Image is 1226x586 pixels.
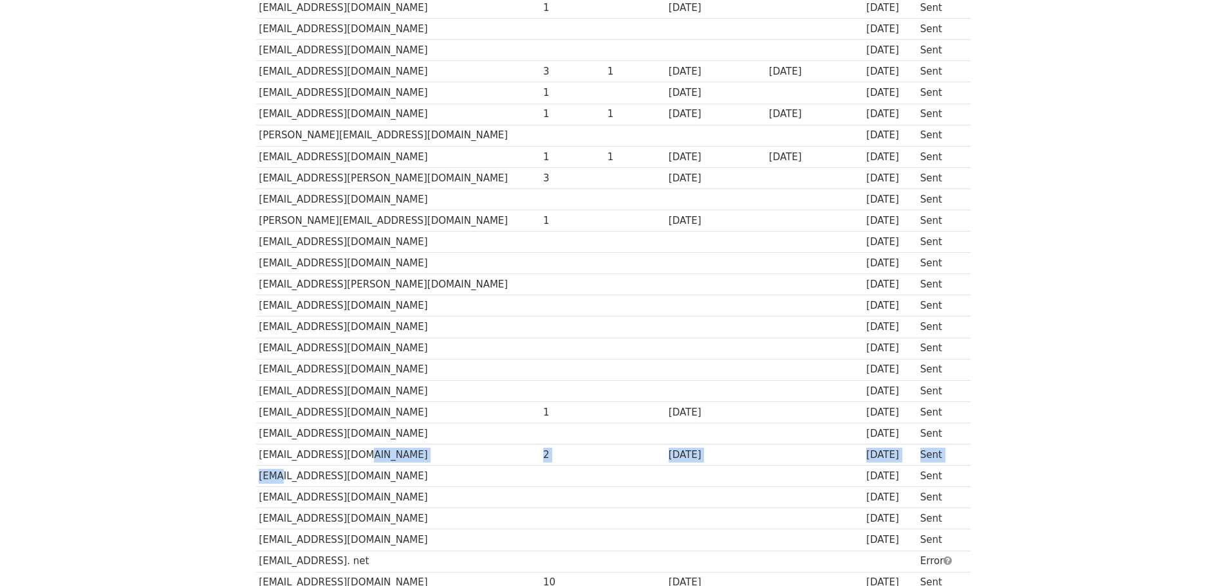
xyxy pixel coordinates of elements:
td: [EMAIL_ADDRESS][DOMAIN_NAME] [256,338,541,359]
div: [DATE] [866,128,914,143]
td: Sent [917,380,963,401]
td: Sent [917,316,963,338]
td: [EMAIL_ADDRESS][DOMAIN_NAME] [256,359,541,380]
div: [DATE] [669,171,763,186]
td: Sent [917,338,963,359]
td: [EMAIL_ADDRESS][DOMAIN_NAME] [256,232,541,253]
td: Sent [917,444,963,466]
td: Sent [917,146,963,167]
td: [EMAIL_ADDRESS][DOMAIN_NAME] [256,40,541,61]
div: [DATE] [866,192,914,207]
td: Sent [917,167,963,188]
td: [EMAIL_ADDRESS][DOMAIN_NAME] [256,380,541,401]
td: Sent [917,401,963,423]
div: [DATE] [669,448,763,462]
div: [DATE] [866,490,914,505]
div: [DATE] [669,405,763,420]
td: [EMAIL_ADDRESS][DOMAIN_NAME] [256,316,541,338]
div: 1 [543,86,601,100]
div: 2 [543,448,601,462]
td: Sent [917,253,963,274]
div: [DATE] [866,256,914,271]
div: [DATE] [769,107,860,122]
td: [EMAIL_ADDRESS][PERSON_NAME][DOMAIN_NAME] [256,274,541,295]
div: [DATE] [866,171,914,186]
div: [DATE] [866,320,914,334]
div: [DATE] [866,511,914,526]
div: 1 [608,107,662,122]
td: Sent [917,61,963,82]
td: [EMAIL_ADDRESS][DOMAIN_NAME] [256,253,541,274]
td: [EMAIL_ADDRESS][DOMAIN_NAME] [256,188,541,210]
div: 1 [608,64,662,79]
td: Sent [917,104,963,125]
td: Sent [917,508,963,529]
div: [DATE] [866,86,914,100]
div: 1 [543,107,601,122]
td: Error [917,551,963,572]
div: [DATE] [866,362,914,377]
div: [DATE] [866,448,914,462]
td: Sent [917,40,963,61]
div: [DATE] [866,384,914,399]
td: Sent [917,210,963,232]
td: Sent [917,466,963,487]
div: [DATE] [866,107,914,122]
td: [EMAIL_ADDRESS][DOMAIN_NAME] [256,444,541,466]
td: [EMAIL_ADDRESS][DOMAIN_NAME] [256,19,541,40]
td: [EMAIL_ADDRESS][DOMAIN_NAME] [256,423,541,444]
div: [DATE] [866,22,914,37]
div: 1 [543,214,601,228]
div: 1 [543,1,601,15]
td: [EMAIL_ADDRESS]. net [256,551,541,572]
div: 3 [543,171,601,186]
div: [DATE] [769,64,860,79]
td: [EMAIL_ADDRESS][DOMAIN_NAME] [256,82,541,104]
td: Sent [917,188,963,210]
div: [DATE] [669,86,763,100]
td: Sent [917,423,963,444]
div: [DATE] [866,426,914,441]
div: [DATE] [866,43,914,58]
div: 3 [543,64,601,79]
td: [EMAIL_ADDRESS][DOMAIN_NAME] [256,61,541,82]
div: [DATE] [866,150,914,165]
td: [EMAIL_ADDRESS][DOMAIN_NAME] [256,529,541,551]
div: [DATE] [866,235,914,250]
div: 1 [543,405,601,420]
div: [DATE] [866,277,914,292]
div: [DATE] [866,533,914,547]
div: [DATE] [669,1,763,15]
td: [EMAIL_ADDRESS][DOMAIN_NAME] [256,104,541,125]
td: [EMAIL_ADDRESS][DOMAIN_NAME] [256,295,541,316]
td: Sent [917,359,963,380]
td: [PERSON_NAME][EMAIL_ADDRESS][DOMAIN_NAME] [256,125,541,146]
div: [DATE] [866,341,914,356]
td: [EMAIL_ADDRESS][PERSON_NAME][DOMAIN_NAME] [256,167,541,188]
div: 1 [543,150,601,165]
td: Sent [917,295,963,316]
td: Sent [917,232,963,253]
td: Sent [917,82,963,104]
div: [DATE] [669,64,763,79]
td: [EMAIL_ADDRESS][DOMAIN_NAME] [256,487,541,508]
div: [DATE] [866,214,914,228]
div: [DATE] [669,107,763,122]
div: [DATE] [866,469,914,484]
td: [EMAIL_ADDRESS][DOMAIN_NAME] [256,508,541,529]
div: [DATE] [669,214,763,228]
td: Sent [917,274,963,295]
div: [DATE] [866,64,914,79]
td: [PERSON_NAME][EMAIL_ADDRESS][DOMAIN_NAME] [256,210,541,232]
td: Sent [917,125,963,146]
td: [EMAIL_ADDRESS][DOMAIN_NAME] [256,146,541,167]
div: [DATE] [769,150,860,165]
div: 1 [608,150,662,165]
td: Sent [917,529,963,551]
div: [DATE] [669,150,763,165]
div: Chat Widget [1162,524,1226,586]
div: [DATE] [866,298,914,313]
td: [EMAIL_ADDRESS][DOMAIN_NAME] [256,401,541,423]
td: Sent [917,19,963,40]
td: Sent [917,487,963,508]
